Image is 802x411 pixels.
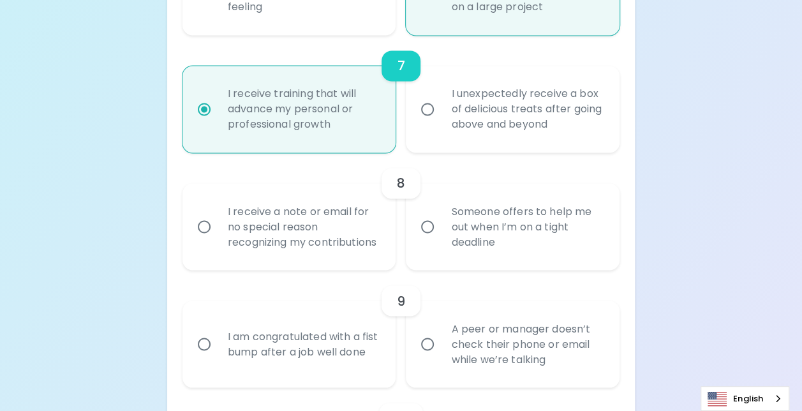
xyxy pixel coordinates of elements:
[441,188,613,265] div: Someone offers to help me out when I’m on a tight deadline
[218,313,389,375] div: I am congratulated with a fist bump after a job well done
[397,56,405,76] h6: 7
[218,188,389,265] div: I receive a note or email for no special reason recognizing my contributions
[441,71,613,147] div: I unexpectedly receive a box of delicious treats after going above and beyond
[701,386,789,411] aside: Language selected: English
[397,173,405,193] h6: 8
[182,153,620,270] div: choice-group-check
[701,386,789,411] div: Language
[218,71,389,147] div: I receive training that will advance my personal or professional growth
[182,35,620,153] div: choice-group-check
[397,290,405,311] h6: 9
[182,270,620,387] div: choice-group-check
[701,387,789,410] a: English
[441,306,613,382] div: A peer or manager doesn’t check their phone or email while we’re talking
